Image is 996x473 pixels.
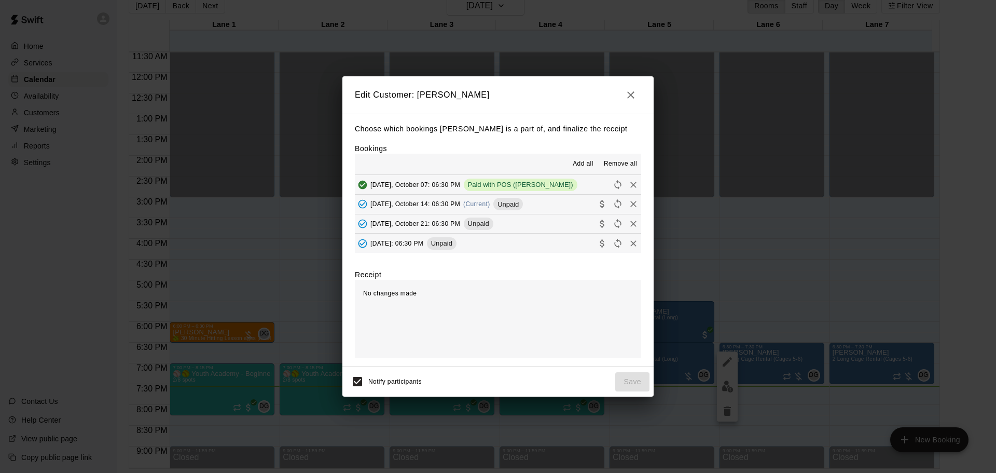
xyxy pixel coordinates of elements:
button: Added - Collect Payment[DATE]: 06:30 PMUnpaidCollect paymentRescheduleRemove [355,234,641,253]
label: Receipt [355,269,381,280]
span: (Current) [463,200,490,208]
button: Added - Collect Payment[DATE], October 14: 06:30 PM(Current)UnpaidCollect paymentRescheduleRemove [355,195,641,214]
p: Choose which bookings [PERSON_NAME] is a part of, and finalize the receipt [355,123,641,136]
label: Bookings [355,144,387,153]
span: Unpaid [493,200,523,208]
span: Collect payment [594,219,610,227]
span: Reschedule [610,219,626,227]
button: Added & Paid [355,177,370,193]
span: [DATE], October 14: 06:30 PM [370,200,460,208]
span: Remove [626,200,641,208]
button: Added - Collect Payment [355,216,370,232]
h2: Edit Customer: [PERSON_NAME] [342,76,654,114]
span: Remove all [604,159,637,169]
button: Add all [566,156,600,172]
span: No changes made [363,290,417,297]
span: Collect payment [594,200,610,208]
button: Added - Collect Payment [355,236,370,251]
span: Add all [573,159,593,169]
span: Reschedule [610,180,626,188]
span: Reschedule [610,239,626,247]
span: Unpaid [427,239,457,247]
button: Added - Collect Payment [355,196,370,212]
span: [DATE], October 07: 06:30 PM [370,181,460,188]
span: Notify participants [368,379,422,386]
button: Remove all [600,156,641,172]
span: Collect payment [594,239,610,247]
button: Added - Collect Payment[DATE], October 21: 06:30 PMUnpaidCollect paymentRescheduleRemove [355,214,641,234]
span: [DATE], October 21: 06:30 PM [370,220,460,227]
span: Unpaid [464,220,493,227]
span: [DATE]: 06:30 PM [370,239,423,247]
span: Reschedule [610,200,626,208]
span: Paid with POS ([PERSON_NAME]) [464,181,577,188]
span: Remove [626,219,641,227]
span: Remove [626,239,641,247]
button: Added & Paid[DATE], October 07: 06:30 PMPaid with POS ([PERSON_NAME])RescheduleRemove [355,175,641,194]
span: Remove [626,180,641,188]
